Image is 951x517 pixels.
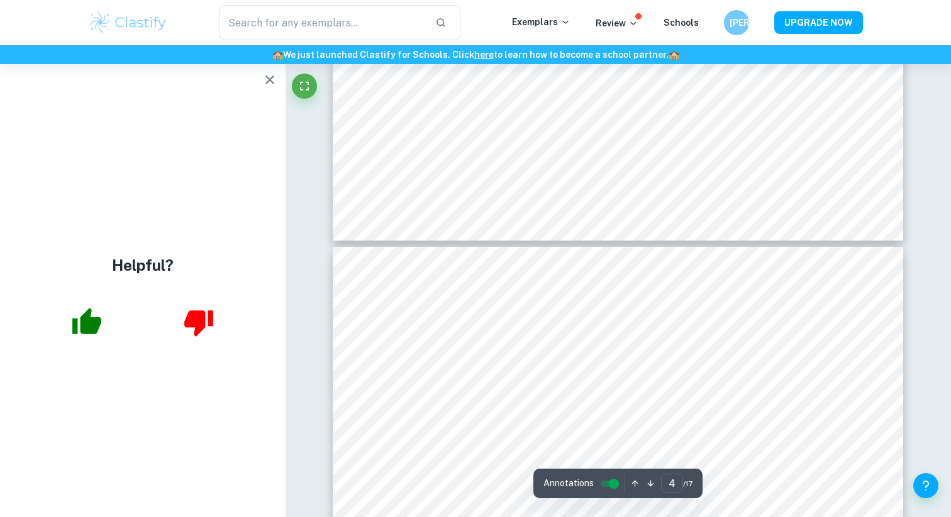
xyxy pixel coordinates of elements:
button: [PERSON_NAME] [724,10,749,35]
input: Search for any exemplars... [220,5,425,40]
img: Clastify logo [88,10,168,35]
h4: Helpful? [112,254,174,276]
h6: [PERSON_NAME] [730,16,744,30]
span: 🏫 [669,50,679,60]
p: Review [596,16,638,30]
button: UPGRADE NOW [774,11,863,34]
p: Exemplars [512,15,570,29]
span: / 17 [683,478,692,489]
h6: We just launched Clastify for Schools. Click to learn how to become a school partner. [3,48,948,62]
button: Help and Feedback [913,473,938,498]
a: here [474,50,494,60]
span: 🏫 [272,50,283,60]
button: Fullscreen [292,73,317,99]
a: Schools [664,18,699,28]
span: Annotations [543,477,594,490]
